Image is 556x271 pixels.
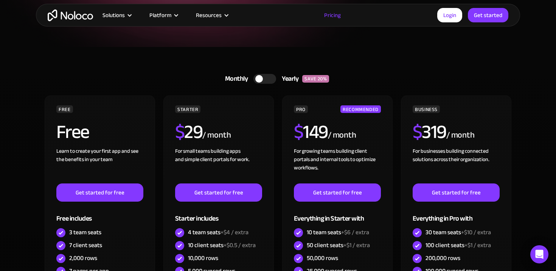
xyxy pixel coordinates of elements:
a: Pricing [315,10,350,20]
span: $ [175,114,185,150]
span: +$4 / extra [221,227,248,238]
div: Solutions [103,10,125,20]
div: Everything in Pro with [413,202,500,226]
h2: 29 [175,122,203,141]
h2: 149 [294,122,328,141]
div: / month [446,129,475,141]
div: 10,000 rows [188,254,218,262]
div: PRO [294,105,308,113]
div: For businesses building connected solutions across their organization. ‍ [413,147,500,183]
a: Get started for free [175,183,262,202]
div: Resources [186,10,237,20]
a: home [48,9,93,21]
div: 30 team seats [426,228,491,237]
div: For small teams building apps and simple client portals for work. ‍ [175,147,262,183]
div: 50,000 rows [307,254,338,262]
div: 2,000 rows [69,254,97,262]
div: For growing teams building client portals and internal tools to optimize workflows. [294,147,381,183]
div: Solutions [93,10,140,20]
span: +$10 / extra [461,227,491,238]
div: / month [202,129,231,141]
div: Free includes [56,202,143,226]
a: Login [437,8,462,22]
div: Platform [140,10,186,20]
div: 10 team seats [307,228,369,237]
div: 10 client seats [188,241,256,249]
div: Yearly [276,73,302,85]
div: 200,000 rows [426,254,460,262]
div: 100 client seats [426,241,491,249]
div: 7 client seats [69,241,102,249]
h2: 319 [413,122,446,141]
div: 3 team seats [69,228,101,237]
a: Get started [468,8,508,22]
span: $ [294,114,303,150]
div: Learn to create your first app and see the benefits in your team ‍ [56,147,143,183]
span: +$1 / extra [343,240,370,251]
div: STARTER [175,105,200,113]
div: RECOMMENDED [340,105,381,113]
div: BUSINESS [413,105,440,113]
h2: Free [56,122,89,141]
div: / month [328,129,356,141]
div: Open Intercom Messenger [530,245,548,263]
a: Get started for free [413,183,500,202]
div: Everything in Starter with [294,202,381,226]
div: 4 team seats [188,228,248,237]
div: FREE [56,105,73,113]
a: Get started for free [294,183,381,202]
div: Resources [196,10,222,20]
span: +$0.5 / extra [224,240,256,251]
a: Get started for free [56,183,143,202]
div: SAVE 20% [302,75,329,83]
span: $ [413,114,422,150]
div: Platform [149,10,171,20]
div: 50 client seats [307,241,370,249]
span: +$6 / extra [341,227,369,238]
span: +$1 / extra [464,240,491,251]
div: Starter includes [175,202,262,226]
div: Monthly [216,73,254,85]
